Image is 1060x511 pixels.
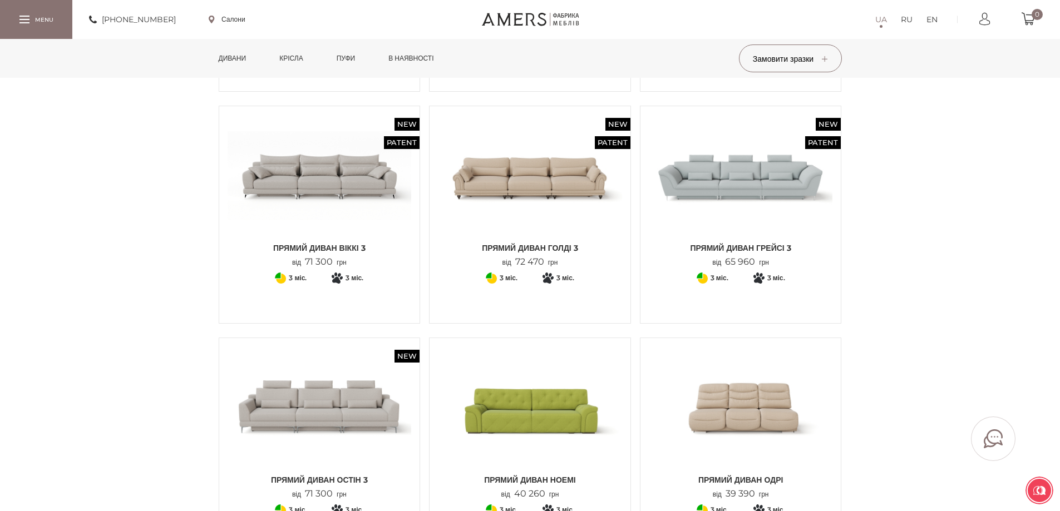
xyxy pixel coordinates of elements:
span: Прямий диван НОЕМІ [438,474,622,485]
a: Прямий диван ОДРІ Прямий диван ОДРІ Прямий диван ОДРІ від39 390грн [649,346,833,499]
a: New Patent Прямий диван ГОЛДІ 3 Прямий диван ГОЛДІ 3 від72 470грн [438,115,622,267]
span: Patent [595,136,630,149]
span: New [395,118,420,131]
a: Дивани [210,39,255,78]
span: Замовити зразки [753,54,827,64]
span: Прямий диван ОСТІН 3 [228,474,412,485]
span: 71 300 [301,488,337,499]
p: від грн [712,257,769,267]
span: Patent [384,136,420,149]
a: в наявності [380,39,442,78]
span: 72 470 [511,256,548,267]
a: [PHONE_NUMBER] [89,13,176,26]
span: 3 міс. [346,271,363,285]
a: RU [901,13,913,26]
a: Крісла [271,39,311,78]
span: 3 міс. [767,271,785,285]
img: Прямий диван Віккі 3 [228,115,412,237]
p: від грн [713,489,769,499]
a: New Прямий диван ОСТІН 3 Прямий диван ОСТІН 3 Прямий диван ОСТІН 3 від71 300грн [228,346,412,499]
span: 71 300 [301,256,337,267]
span: 3 міс. [556,271,574,285]
span: 40 260 [510,488,549,499]
a: New Patent Прямий диван ГРЕЙСІ 3 Прямий диван ГРЕЙСІ 3 від65 960грн [649,115,833,267]
a: Пуфи [328,39,364,78]
button: Замовити зразки [739,44,842,72]
span: Прямий диван ГРЕЙСІ 3 [649,242,833,254]
a: EN [926,13,938,26]
span: New [605,118,630,131]
span: New [816,118,841,131]
img: Прямий диван ГОЛДІ 3 [438,115,622,237]
span: Прямий диван Віккі 3 [228,242,412,254]
span: Прямий диван ОДРІ [649,474,833,485]
p: від грн [292,489,347,499]
span: 3 міс. [500,271,517,285]
p: від грн [501,489,559,499]
a: Прямий диван НОЕМІ Прямий диван НОЕМІ Прямий диван НОЕМІ від40 260грн [438,346,622,499]
a: New Patent Прямий диван Віккі 3 Прямий диван Віккі 3 від71 300грн [228,115,412,267]
span: 3 міс. [711,271,728,285]
span: 0 [1032,9,1043,20]
p: від грн [292,257,347,267]
span: Patent [805,136,841,149]
span: Прямий диван ГОЛДІ 3 [438,242,622,254]
a: UA [875,13,887,26]
span: 65 960 [721,256,759,267]
span: 3 міс. [289,271,307,285]
span: New [395,350,420,363]
a: Салони [209,14,245,24]
img: Прямий диван ГРЕЙСІ 3 [649,115,833,237]
p: від грн [502,257,558,267]
span: 39 390 [722,488,759,499]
